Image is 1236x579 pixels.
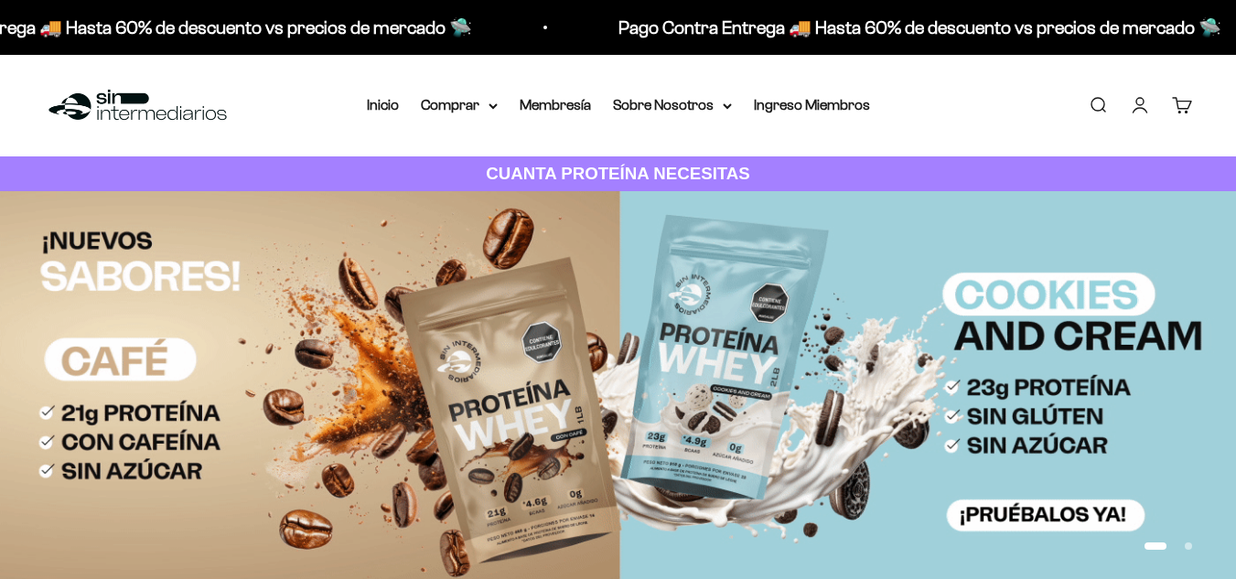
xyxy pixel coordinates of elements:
a: Inicio [367,97,399,113]
strong: CUANTA PROTEÍNA NECESITAS [486,164,750,183]
p: Pago Contra Entrega 🚚 Hasta 60% de descuento vs precios de mercado 🛸 [603,13,1206,42]
summary: Sobre Nosotros [613,93,732,117]
summary: Comprar [421,93,498,117]
a: Ingreso Miembros [754,97,870,113]
a: Membresía [520,97,591,113]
